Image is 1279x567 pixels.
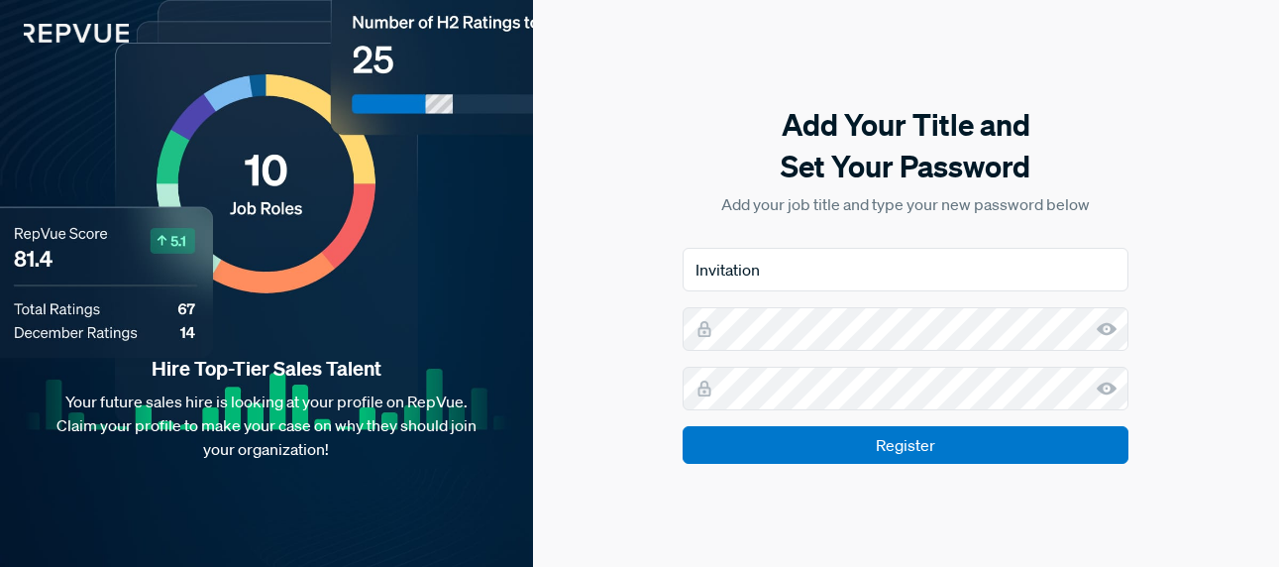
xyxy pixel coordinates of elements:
input: Job Title [683,248,1128,291]
input: Register [683,426,1128,464]
p: Your future sales hire is looking at your profile on RepVue. Claim your profile to make your case... [32,390,501,461]
h5: Add Your Title and Set Your Password [683,104,1128,187]
p: Add your job title and type your new password below [683,192,1128,216]
strong: Hire Top-Tier Sales Talent [32,356,501,382]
